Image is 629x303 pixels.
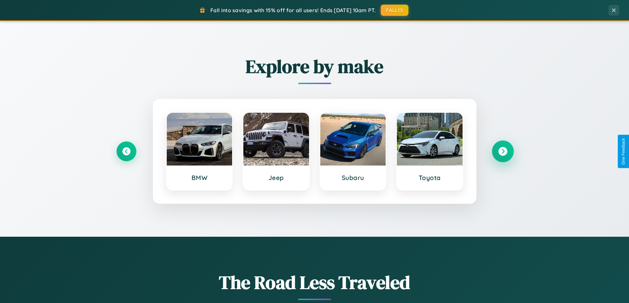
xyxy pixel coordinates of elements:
[381,5,408,16] button: FALL15
[621,138,626,165] div: Give Feedback
[250,174,302,182] h3: Jeep
[173,174,226,182] h3: BMW
[117,54,513,79] h2: Explore by make
[117,270,513,295] h1: The Road Less Traveled
[403,174,456,182] h3: Toyota
[210,7,376,14] span: Fall into savings with 15% off for all users! Ends [DATE] 10am PT.
[327,174,379,182] h3: Subaru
